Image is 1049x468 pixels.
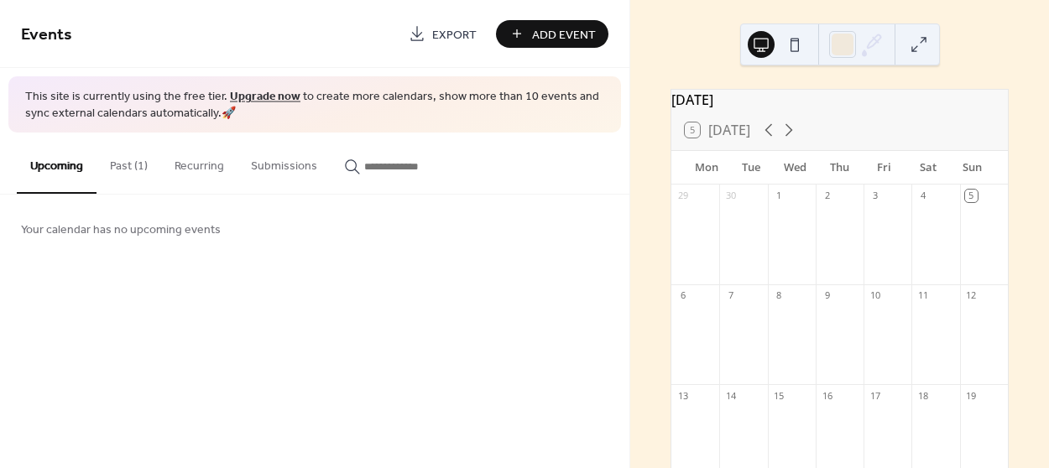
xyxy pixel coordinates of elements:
[432,26,477,44] span: Export
[916,389,929,402] div: 18
[532,26,596,44] span: Add Event
[724,190,737,202] div: 30
[676,190,689,202] div: 29
[17,133,97,194] button: Upcoming
[916,190,929,202] div: 4
[869,289,881,302] div: 10
[676,389,689,402] div: 13
[821,289,833,302] div: 9
[773,289,785,302] div: 8
[676,289,689,302] div: 6
[821,389,833,402] div: 16
[496,20,608,48] button: Add Event
[869,389,881,402] div: 17
[773,389,785,402] div: 15
[862,151,906,185] div: Fri
[97,133,161,192] button: Past (1)
[21,221,221,239] span: Your calendar has no upcoming events
[685,151,729,185] div: Mon
[965,389,978,402] div: 19
[396,20,489,48] a: Export
[916,289,929,302] div: 11
[237,133,331,192] button: Submissions
[817,151,862,185] div: Thu
[161,133,237,192] button: Recurring
[724,389,737,402] div: 14
[671,90,1008,110] div: [DATE]
[821,190,833,202] div: 2
[724,289,737,302] div: 7
[869,190,881,202] div: 3
[965,289,978,302] div: 12
[950,151,994,185] div: Sun
[21,18,72,51] span: Events
[729,151,774,185] div: Tue
[773,151,817,185] div: Wed
[965,190,978,202] div: 5
[230,86,300,108] a: Upgrade now
[25,89,604,122] span: This site is currently using the free tier. to create more calendars, show more than 10 events an...
[906,151,951,185] div: Sat
[773,190,785,202] div: 1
